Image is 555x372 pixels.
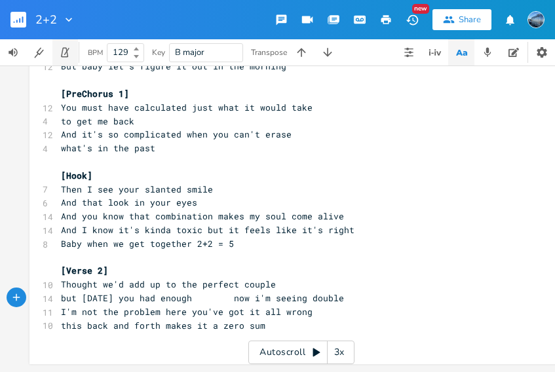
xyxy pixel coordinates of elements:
[61,265,108,276] span: [Verse 2]
[432,9,491,30] button: Share
[61,196,197,208] span: And that look in your eyes
[61,128,292,140] span: And it's so complicated when you can't erase
[61,170,92,181] span: [Hook]
[248,341,354,364] div: Autoscroll
[251,48,287,56] div: Transpose
[412,4,429,14] div: New
[61,224,354,236] span: And I know it's kinda toxic but it feels like it's right
[152,48,165,56] div: Key
[61,238,234,250] span: Baby when we get together 2+2 = 5
[399,8,425,31] button: New
[61,88,129,100] span: [PreChorus 1]
[61,320,265,331] span: this back and forth makes it a zero sum
[61,115,134,127] span: to get me back
[61,102,313,113] span: You must have calculated just what it would take
[61,278,276,290] span: Thought we'd add up to the perfect couple
[35,14,57,26] span: 2+2
[459,14,481,26] div: Share
[61,306,313,318] span: I'm not the problem here you've got it all wrong
[61,292,344,304] span: but [DATE] you had enough now i'm seeing double
[88,49,103,56] div: BPM
[328,341,351,364] div: 3x
[61,60,286,72] span: But baby let's figure it out in the morning
[61,210,344,222] span: And you know that combination makes my soul come alive
[527,11,545,28] img: DJ Flossy
[175,46,204,58] span: B major
[61,142,155,154] span: what's in the past
[61,183,213,195] span: Then I see your slanted smile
